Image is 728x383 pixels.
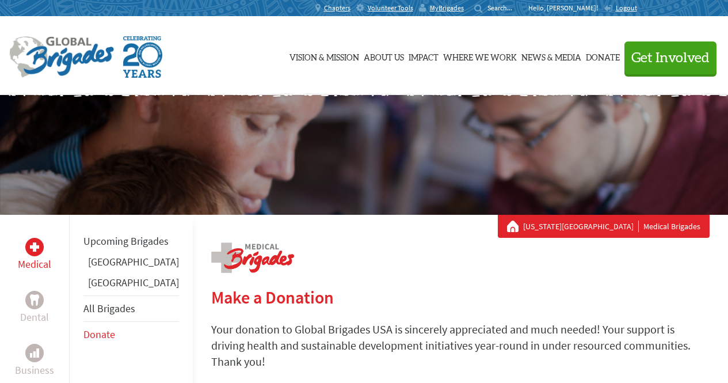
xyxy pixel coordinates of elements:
[507,221,700,232] div: Medical Brigades
[25,344,44,362] div: Business
[83,275,179,295] li: Guatemala
[487,3,520,12] input: Search...
[88,255,179,268] a: [GEOGRAPHIC_DATA]
[9,36,114,78] img: Global Brigades Logo
[523,221,639,232] a: [US_STATE][GEOGRAPHIC_DATA]
[616,3,637,12] span: Logout
[364,27,404,85] a: About Us
[368,3,413,13] span: Volunteer Tools
[123,36,162,78] img: Global Brigades Celebrating 20 Years
[20,291,49,325] a: DentalDental
[83,328,115,341] a: Donate
[30,294,39,305] img: Dental
[30,242,39,252] img: Medical
[88,276,179,289] a: [GEOGRAPHIC_DATA]
[83,234,169,248] a: Upcoming Brigades
[521,27,581,85] a: News & Media
[624,41,716,74] button: Get Involved
[604,3,637,13] a: Logout
[324,3,350,13] span: Chapters
[83,302,135,315] a: All Brigades
[443,27,517,85] a: Where We Work
[83,229,179,254] li: Upcoming Brigades
[30,348,39,358] img: Business
[18,256,51,272] p: Medical
[430,3,464,13] span: MyBrigades
[25,291,44,309] div: Dental
[586,27,620,85] a: Donate
[83,322,179,347] li: Donate
[18,238,51,272] a: MedicalMedical
[15,344,54,378] a: BusinessBusiness
[15,362,54,378] p: Business
[20,309,49,325] p: Dental
[83,254,179,275] li: Ghana
[211,321,710,370] p: Your donation to Global Brigades USA is sincerely appreciated and much needed! Your support is dr...
[83,295,179,322] li: All Brigades
[528,3,604,13] p: Hello, [PERSON_NAME]!
[211,242,294,273] img: logo-medical.png
[211,287,710,308] h2: Make a Donation
[631,51,710,65] span: Get Involved
[409,27,439,85] a: Impact
[289,27,359,85] a: Vision & Mission
[25,238,44,256] div: Medical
